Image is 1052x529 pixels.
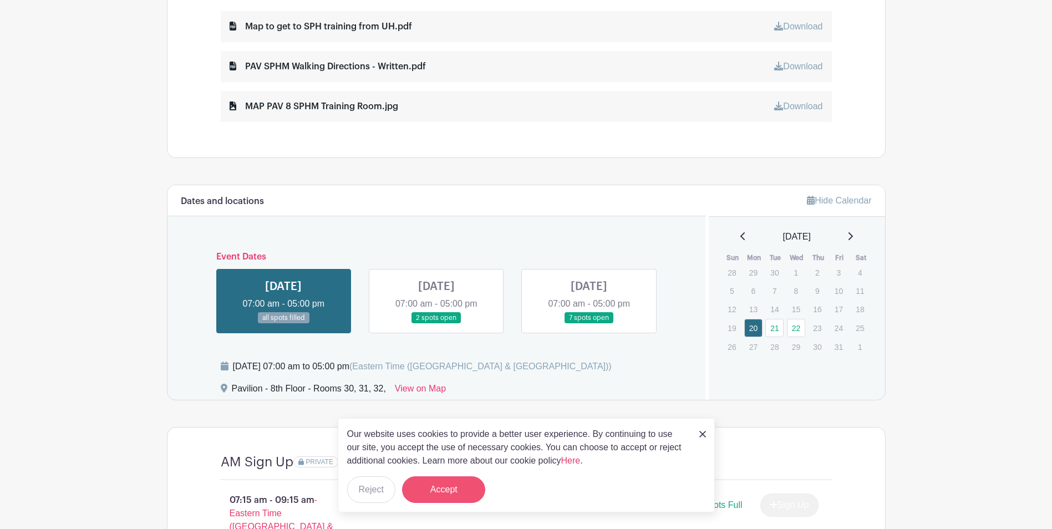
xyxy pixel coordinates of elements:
[765,282,784,299] p: 7
[561,456,581,465] a: Here
[722,252,744,263] th: Sun
[230,20,412,33] div: Map to get to SPH training from UH.pdf
[230,60,426,73] div: PAV SPHM Walking Directions - Written.pdf
[807,252,829,263] th: Thu
[765,338,784,355] p: 28
[807,196,871,205] a: Hide Calendar
[744,282,763,299] p: 6
[851,338,869,355] p: 1
[723,319,741,337] p: 19
[703,500,742,510] span: Spots Full
[744,252,765,263] th: Mon
[233,360,612,373] div: [DATE] 07:00 am to 05:00 pm
[347,476,395,503] button: Reject
[347,428,688,467] p: Our website uses cookies to provide a better user experience. By continuing to use our site, you ...
[830,338,848,355] p: 31
[232,382,386,400] div: Pavilion - 8th Floor - Rooms 30, 31, 32,
[851,301,869,318] p: 18
[207,252,666,262] h6: Event Dates
[808,338,826,355] p: 30
[723,264,741,281] p: 28
[808,282,826,299] p: 9
[808,301,826,318] p: 16
[786,252,808,263] th: Wed
[221,454,293,470] h4: AM Sign Up
[699,431,706,438] img: close_button-5f87c8562297e5c2d7936805f587ecaba9071eb48480494691a3f1689db116b3.svg
[395,382,446,400] a: View on Map
[402,476,485,503] button: Accept
[765,264,784,281] p: 30
[723,301,741,318] p: 12
[306,458,333,466] span: PRIVATE
[765,319,784,337] a: 21
[774,101,822,111] a: Download
[787,338,805,355] p: 29
[808,319,826,337] p: 23
[349,362,612,371] span: (Eastern Time ([GEOGRAPHIC_DATA] & [GEOGRAPHIC_DATA]))
[230,100,398,113] div: MAP PAV 8 SPHM Training Room.jpg
[181,196,264,207] h6: Dates and locations
[744,319,763,337] a: 20
[787,264,805,281] p: 1
[851,282,869,299] p: 11
[765,252,786,263] th: Tue
[808,264,826,281] p: 2
[723,282,741,299] p: 5
[850,252,872,263] th: Sat
[787,282,805,299] p: 8
[723,338,741,355] p: 26
[851,319,869,337] p: 25
[783,230,811,243] span: [DATE]
[830,319,848,337] p: 24
[830,301,848,318] p: 17
[830,282,848,299] p: 10
[774,22,822,31] a: Download
[765,301,784,318] p: 14
[744,301,763,318] p: 13
[774,62,822,71] a: Download
[744,338,763,355] p: 27
[851,264,869,281] p: 4
[787,319,805,337] a: 22
[829,252,851,263] th: Fri
[830,264,848,281] p: 3
[744,264,763,281] p: 29
[787,301,805,318] p: 15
